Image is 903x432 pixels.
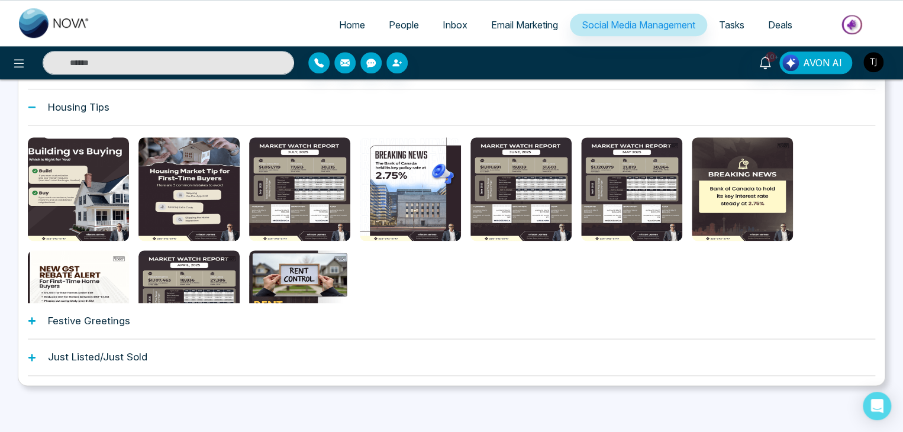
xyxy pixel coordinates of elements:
[582,19,695,31] span: Social Media Management
[491,19,558,31] span: Email Marketing
[756,14,804,36] a: Deals
[863,52,883,72] img: User Avatar
[389,19,419,31] span: People
[48,351,147,363] h1: Just Listed/Just Sold
[443,19,467,31] span: Inbox
[803,56,842,70] span: AVON AI
[765,51,776,62] span: 10+
[768,19,792,31] span: Deals
[719,19,744,31] span: Tasks
[570,14,707,36] a: Social Media Management
[48,315,130,327] h1: Festive Greetings
[431,14,479,36] a: Inbox
[19,8,90,38] img: Nova CRM Logo
[751,51,779,72] a: 10+
[479,14,570,36] a: Email Marketing
[810,11,896,38] img: Market-place.gif
[707,14,756,36] a: Tasks
[327,14,377,36] a: Home
[48,101,109,113] h1: Housing Tips
[377,14,431,36] a: People
[782,54,799,71] img: Lead Flow
[779,51,852,74] button: AVON AI
[339,19,365,31] span: Home
[863,392,891,420] div: Open Intercom Messenger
